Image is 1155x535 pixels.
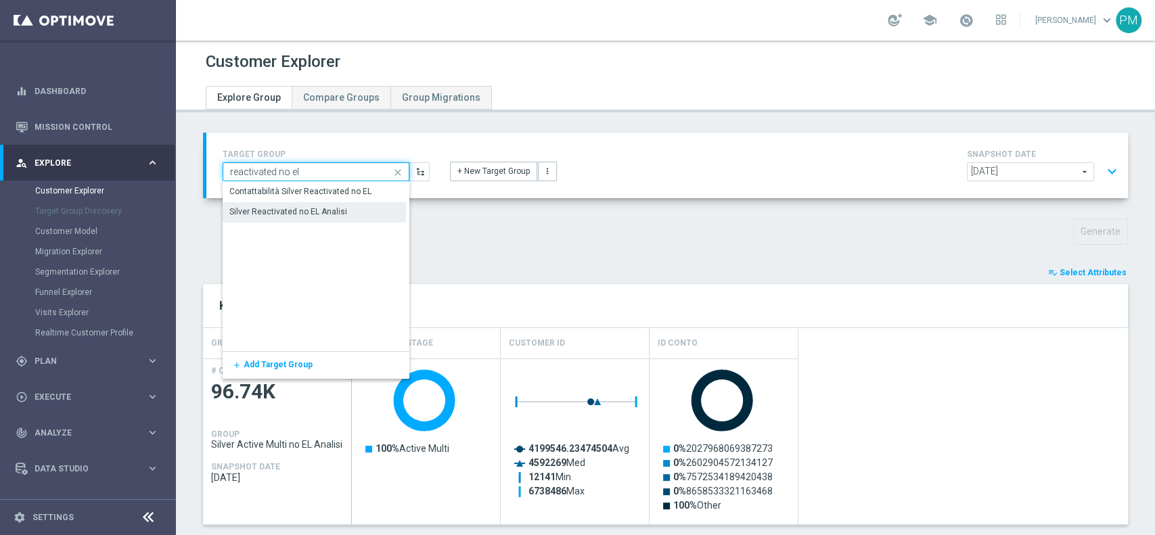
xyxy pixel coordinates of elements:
[15,356,160,367] button: gps_fixed Plan keyboard_arrow_right
[528,443,629,454] text: Avg
[211,379,344,405] span: 96.74K
[16,109,159,145] div: Mission Control
[32,513,74,521] a: Settings
[223,352,243,379] button: add Add Target Group
[146,354,159,367] i: keyboard_arrow_right
[1048,268,1058,277] i: playlist_add_check
[673,471,773,482] text: 7572534189420438
[35,262,175,282] div: Segmentation Explorer
[203,358,352,524] div: Press SPACE to select this row.
[35,429,146,437] span: Analyze
[15,392,160,402] button: play_circle_outline Execute keyboard_arrow_right
[229,360,242,370] i: add
[16,486,159,522] div: Optibot
[35,287,141,298] a: Funnel Explorer
[1034,10,1116,30] a: [PERSON_NAME]keyboard_arrow_down
[376,443,449,454] text: Active Multi
[673,500,721,511] text: Other
[211,472,344,483] span: 2025-09-14
[229,185,371,197] div: Contattabilità Silver Reactivated no EL
[35,185,141,196] a: Customer Explorer
[15,86,160,97] button: equalizer Dashboard
[673,457,686,468] tspan: 0%
[376,443,399,454] tspan: 100%
[388,163,409,182] i: close
[528,486,585,496] text: Max
[673,486,686,496] tspan: 0%
[206,86,492,110] ul: Tabs
[211,462,280,471] h4: SNAPSHOT DATE
[35,302,175,323] div: Visits Explorer
[16,391,28,403] i: play_circle_outline
[35,465,146,473] span: Data Studio
[35,327,141,338] a: Realtime Customer Profile
[146,426,159,439] i: keyboard_arrow_right
[16,498,28,511] i: lightbulb
[146,390,159,403] i: keyboard_arrow_right
[223,146,1112,185] div: TARGET GROUP close + New Target Group more_vert SNAPSHOT DATE arrow_drop_down expand_more
[1060,268,1127,277] span: Select Attributes
[219,298,1112,314] h2: Key Group Characteristics
[16,391,146,403] div: Execute
[16,355,146,367] div: Plan
[528,457,585,468] text: Med
[35,357,146,365] span: Plan
[35,109,159,145] a: Mission Control
[211,331,240,355] h4: GROUP
[16,427,28,439] i: track_changes
[35,282,175,302] div: Funnel Explorer
[35,241,175,262] div: Migration Explorer
[402,92,480,103] span: Group Migrations
[35,73,159,109] a: Dashboard
[538,162,557,181] button: more_vert
[211,429,240,439] h4: GROUP
[15,122,160,133] div: Mission Control
[15,463,160,474] button: Data Studio keyboard_arrow_right
[35,323,175,343] div: Realtime Customer Profile
[528,486,566,496] tspan: 6738486
[35,266,141,277] a: Segmentation Explorer
[16,85,28,97] i: equalizer
[528,443,613,454] tspan: 4199546.23474504
[35,307,141,318] a: Visits Explorer
[229,206,347,218] div: Silver Reactivated no EL Analisi
[223,202,406,223] div: Press SPACE to select this row.
[303,92,380,103] span: Compare Groups
[244,360,313,369] span: Add Target Group
[1116,7,1141,33] div: PM
[543,166,552,176] i: more_vert
[673,486,773,496] text: 8658533321163468
[673,471,686,482] tspan: 0%
[217,92,281,103] span: Explore Group
[16,355,28,367] i: gps_fixed
[223,149,430,159] h4: TARGET GROUP
[16,157,28,169] i: person_search
[528,471,556,482] tspan: 12141
[35,159,146,167] span: Explore
[16,157,146,169] div: Explore
[1100,13,1114,28] span: keyboard_arrow_down
[35,246,141,257] a: Migration Explorer
[922,13,937,28] span: school
[658,331,698,355] h4: Id Conto
[15,158,160,168] button: person_search Explore keyboard_arrow_right
[352,358,798,524] div: Press SPACE to select this row.
[35,226,141,237] a: Customer Model
[1073,218,1128,245] button: Generate
[223,162,409,181] input: Quick find
[967,149,1123,159] h4: SNAPSHOT DATE
[146,156,159,169] i: keyboard_arrow_right
[673,443,773,454] text: 2027968069387273
[15,427,160,438] button: track_changes Analyze keyboard_arrow_right
[35,221,175,241] div: Customer Model
[1047,265,1128,280] button: playlist_add_check Select Attributes
[673,443,686,454] tspan: 0%
[1102,159,1122,185] button: expand_more
[146,462,159,475] i: keyboard_arrow_right
[673,457,773,468] text: 2602904572134127
[35,201,175,221] div: Target Group Discovery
